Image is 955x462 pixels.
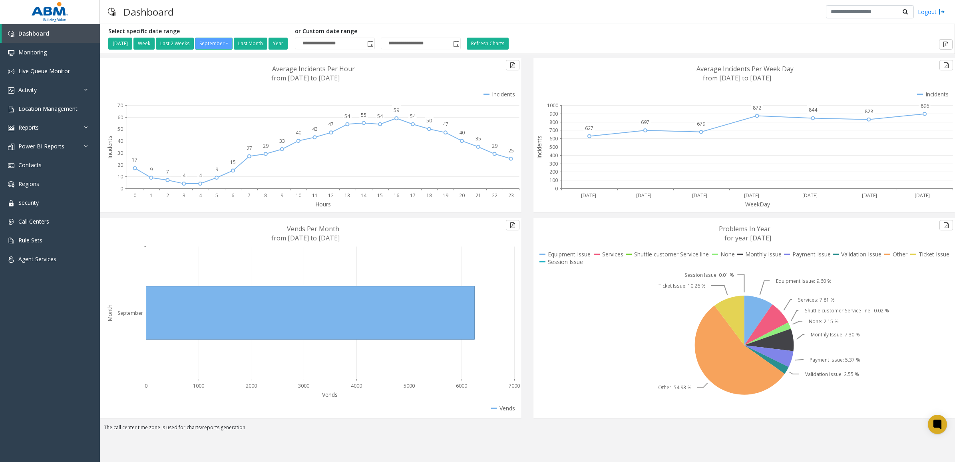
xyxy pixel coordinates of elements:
text: 697 [641,119,649,126]
span: Regions [18,180,39,188]
text: 35 [476,135,481,142]
text: 11 [312,192,318,199]
text: [DATE] [636,192,651,199]
text: 844 [809,106,818,113]
text: Average Incidents Per Hour [272,64,355,73]
button: [DATE] [108,38,132,50]
img: 'icon' [8,256,14,263]
text: 50 [117,126,123,132]
button: Week [133,38,155,50]
text: 9 [150,166,153,173]
img: 'icon' [8,219,14,225]
text: 40 [296,129,301,136]
text: [DATE] [862,192,877,199]
text: 828 [865,108,873,115]
text: 6 [231,192,234,199]
text: 40 [117,138,123,144]
span: Toggle popup [366,38,374,49]
text: Hours [315,200,331,208]
text: Problems In Year [719,224,770,233]
text: 7 [166,168,169,175]
text: 1000 [547,102,558,109]
text: 12 [328,192,334,199]
text: 2000 [246,382,257,389]
text: 59 [394,107,399,114]
h5: or Custom date range [295,28,461,35]
text: 6000 [456,382,467,389]
text: 900 [549,110,558,117]
text: Validation Issue: 2.55 % [805,371,859,378]
text: Equipment Issue: 9.60 % [776,278,832,284]
a: Logout [918,8,945,16]
img: 'icon' [8,162,14,169]
img: 'icon' [8,87,14,94]
span: Reports [18,124,39,131]
text: Month [106,304,113,322]
img: 'icon' [8,200,14,206]
text: [DATE] [802,192,818,199]
text: Services: 7.81 % [798,296,835,303]
img: 'icon' [8,125,14,131]
text: Payment Issue: 5.37 % [810,356,860,363]
text: 20 [459,192,465,199]
text: 21 [476,192,481,199]
span: Monitoring [18,48,47,56]
text: 54 [410,113,416,120]
text: WeekDay [745,200,770,208]
text: 50 [426,117,432,124]
text: Other: 54.93 % [658,384,692,391]
img: pageIcon [108,2,115,22]
text: 9 [281,192,283,199]
text: 200 [549,168,558,175]
button: Refresh Charts [467,38,509,50]
span: Location Management [18,105,78,112]
text: 600 [549,135,558,142]
img: 'icon' [8,31,14,37]
text: [DATE] [581,192,596,199]
text: September [117,310,143,316]
img: 'icon' [8,68,14,75]
div: The call center time zone is used for charts/reports generation [100,424,955,435]
img: 'icon' [8,144,14,150]
text: 29 [492,142,497,149]
text: 700 [549,127,558,134]
button: September [195,38,233,50]
text: 627 [585,125,593,132]
text: 800 [549,119,558,126]
span: Dashboard [18,30,49,37]
text: 3000 [298,382,309,389]
text: 10 [296,192,301,199]
img: 'icon' [8,238,14,244]
span: Live Queue Monitor [18,67,70,75]
text: 20 [117,162,123,168]
text: 15 [377,192,383,199]
span: Toggle popup [452,38,460,49]
text: 0 [555,185,558,192]
text: Shuttle customer Service line : 0.02 % [805,307,889,314]
span: Rule Sets [18,236,42,244]
text: 1000 [193,382,204,389]
text: Monthly Issue: 7.30 % [811,331,860,338]
text: from [DATE] to [DATE] [703,74,771,82]
text: 29 [263,142,269,149]
text: 17 [410,192,416,199]
button: Export to pdf [939,60,953,70]
span: Activity [18,86,37,94]
text: 0 [145,382,147,389]
text: 70 [117,102,123,109]
button: Export to pdf [939,220,953,230]
text: 43 [312,126,318,132]
text: 22 [492,192,497,199]
text: 100 [549,177,558,184]
text: None: 2.15 % [809,318,839,325]
button: Year [269,38,288,50]
text: Average Incidents Per Week Day [696,64,794,73]
text: 47 [443,121,448,128]
text: 25 [508,147,514,154]
text: 15 [230,159,236,166]
text: 400 [549,152,558,159]
text: [DATE] [915,192,930,199]
text: 30 [117,150,123,156]
text: 5000 [404,382,415,389]
h3: Dashboard [119,2,178,22]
